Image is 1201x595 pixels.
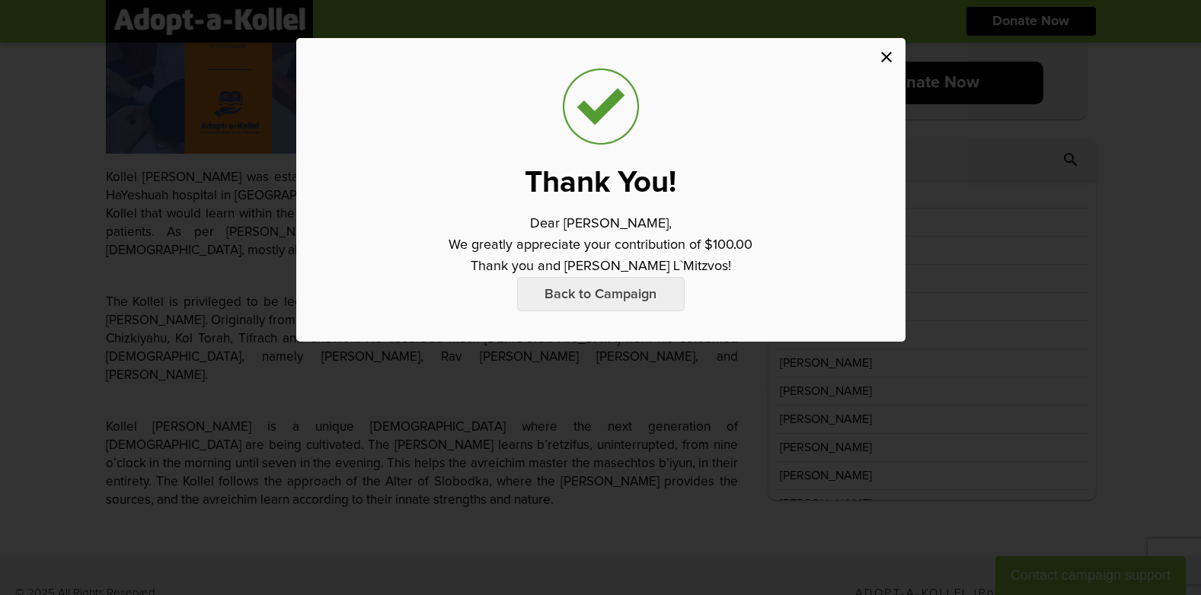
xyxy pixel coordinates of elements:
img: check_trans_bg.png [563,68,639,145]
p: Dear [PERSON_NAME], [530,213,672,234]
p: Back to Campaign [517,277,685,311]
i: close [877,48,896,66]
p: We greatly appreciate your contribution of $100.00 [449,234,752,256]
p: Thank you and [PERSON_NAME] L`Mitzvos! [471,256,731,277]
p: Thank You! [525,167,676,198]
